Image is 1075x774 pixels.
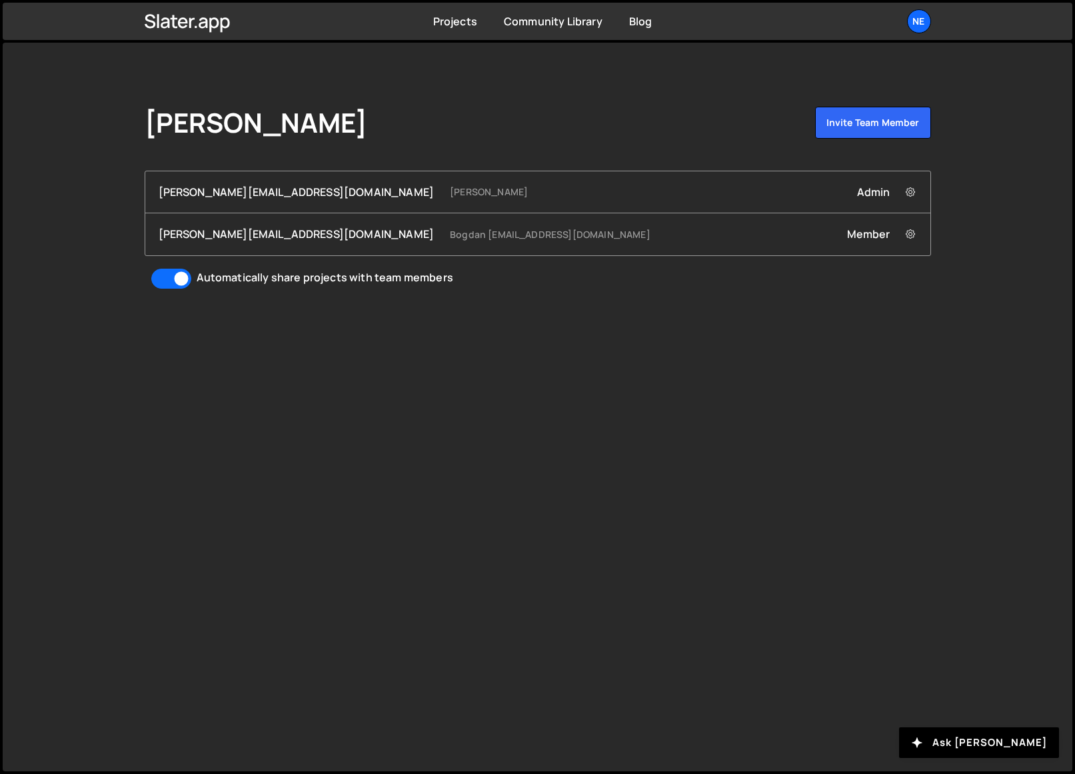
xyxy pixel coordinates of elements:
[907,9,931,33] a: NE
[450,185,528,199] small: [PERSON_NAME]
[450,228,650,241] small: Bogdan [EMAIL_ADDRESS][DOMAIN_NAME]
[857,185,917,199] div: Admin
[629,14,652,29] a: Blog
[433,14,477,29] a: Projects
[159,227,435,241] div: [PERSON_NAME][EMAIL_ADDRESS][DOMAIN_NAME]
[145,107,368,139] h1: [PERSON_NAME]
[504,14,602,29] a: Community Library
[151,269,191,289] input: Automatically share projects with team members
[159,185,435,199] div: [PERSON_NAME][EMAIL_ADDRESS][DOMAIN_NAME]
[899,727,1059,758] button: Ask [PERSON_NAME]
[197,270,453,285] div: Automatically share projects with team members
[847,227,917,241] div: Member
[815,107,931,139] a: Invite team member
